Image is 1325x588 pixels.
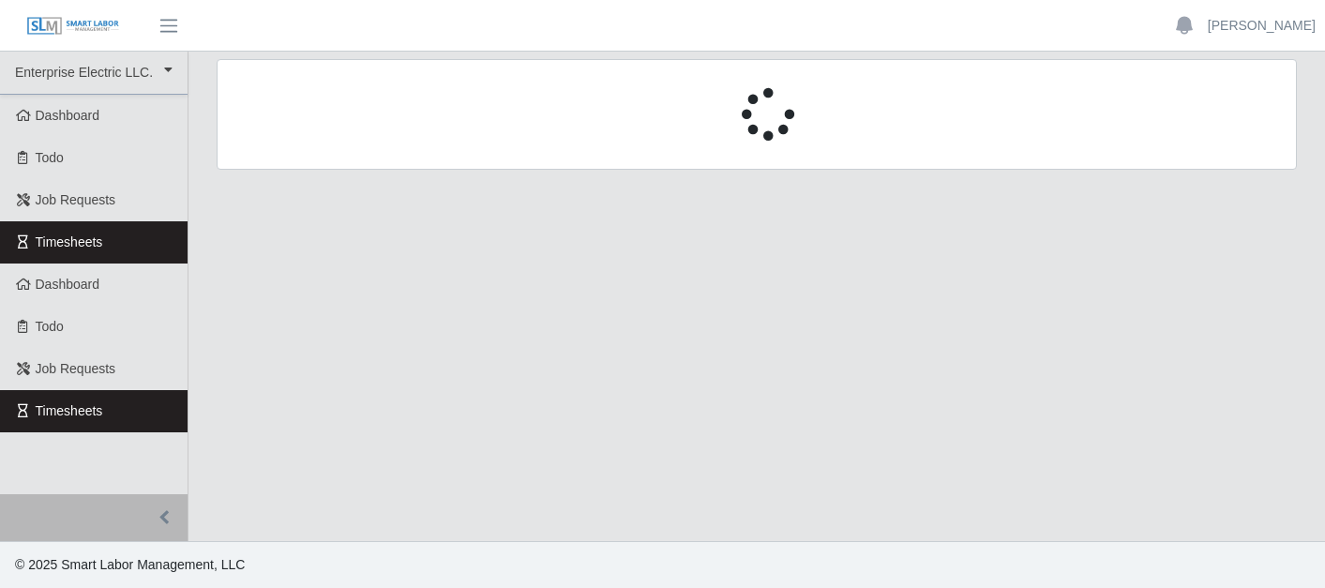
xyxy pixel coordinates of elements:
span: Job Requests [36,192,116,207]
span: Timesheets [36,234,103,249]
span: Dashboard [36,277,100,292]
span: Todo [36,319,64,334]
span: © 2025 Smart Labor Management, LLC [15,557,245,572]
span: Dashboard [36,108,100,123]
span: Todo [36,150,64,165]
a: [PERSON_NAME] [1208,16,1316,36]
img: SLM Logo [26,16,120,37]
span: Timesheets [36,403,103,418]
span: Job Requests [36,361,116,376]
